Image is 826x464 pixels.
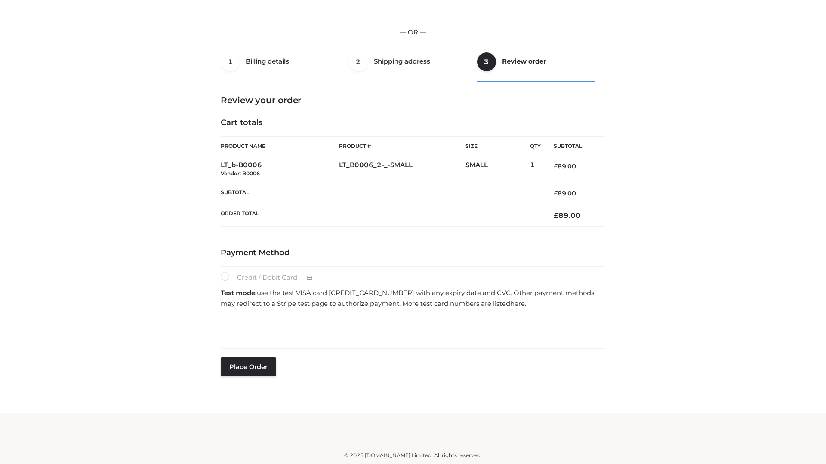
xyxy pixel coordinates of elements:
td: SMALL [465,156,530,183]
iframe: Secure payment input frame [219,312,604,343]
div: © 2025 [DOMAIN_NAME] Limited. All rights reserved. [128,451,698,460]
label: Credit / Debit Card [221,272,322,283]
button: Place order [221,357,276,376]
th: Subtotal [541,137,605,156]
th: Subtotal [221,183,541,204]
th: Product # [339,136,465,156]
p: use the test VISA card [CREDIT_CARD_NUMBER] with any expiry date and CVC. Other payment methods m... [221,287,605,309]
h3: Review your order [221,95,605,105]
th: Size [465,137,526,156]
small: Vendor: B0006 [221,170,260,177]
img: Credit / Debit Card [302,273,317,283]
bdi: 89.00 [554,162,576,170]
td: 1 [530,156,541,183]
span: £ [554,189,558,197]
th: Qty [530,136,541,156]
th: Product Name [221,136,339,156]
bdi: 89.00 [554,211,581,220]
td: LT_B0006_2-_-SMALL [339,156,465,183]
th: Order Total [221,204,541,227]
span: £ [554,162,558,170]
span: £ [554,211,558,220]
p: — OR — [128,27,698,38]
bdi: 89.00 [554,189,576,197]
td: LT_b-B0006 [221,156,339,183]
a: here [510,299,525,308]
h4: Cart totals [221,118,605,128]
strong: Test mode: [221,289,257,297]
h4: Payment Method [221,248,605,258]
